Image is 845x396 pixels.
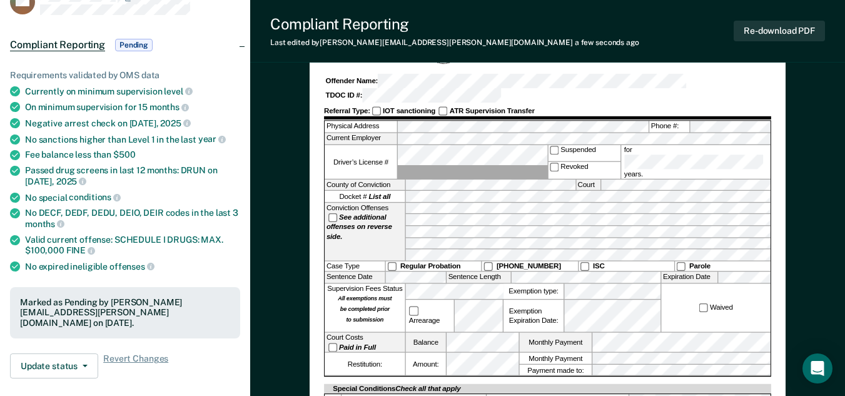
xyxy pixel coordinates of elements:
[325,333,405,352] div: Court Costs
[447,272,510,283] label: Sentence Length
[25,219,64,229] span: months
[115,39,153,51] span: Pending
[497,262,561,270] strong: [PHONE_NUMBER]
[149,102,189,112] span: months
[109,261,154,272] span: offenses
[339,343,376,351] strong: Paid in Full
[520,365,592,375] label: Payment made to:
[103,353,168,378] span: Revert Changes
[164,86,192,96] span: level
[395,385,460,393] span: Check all that apply
[548,162,620,178] label: Revoked
[550,146,559,155] input: Suspended
[325,145,397,179] label: Driver’s License #
[325,283,405,332] div: Supervision Fees Status
[340,191,391,201] span: Docket #
[734,21,825,41] button: Re-download PDF
[580,262,589,272] input: ISC
[503,283,564,298] label: Exemption type:
[25,150,240,160] div: Fee balance less than
[10,70,240,81] div: Requirements validated by OMS data
[25,101,240,113] div: On minimum supervision for 15
[450,106,535,114] strong: ATR Supervision Transfer
[406,333,446,352] label: Balance
[400,262,460,270] strong: Regular Probation
[69,192,120,202] span: conditions
[270,38,639,47] div: Last edited by [PERSON_NAME][EMAIL_ADDRESS][PERSON_NAME][DOMAIN_NAME]
[338,295,392,323] strong: All exemptions must be completed prior to submission
[383,106,435,114] strong: IOT sanctioning
[325,121,397,132] label: Physical Address
[662,272,718,283] label: Expiration Date
[699,303,708,313] input: Waived
[331,384,462,393] div: Special Conditions
[270,15,639,33] div: Compliant Reporting
[548,145,620,161] label: Suspended
[325,353,405,375] div: Restitution:
[10,39,105,51] span: Compliant Reporting
[25,192,240,203] div: No special
[56,176,86,186] span: 2025
[677,262,686,272] input: Parole
[689,262,711,270] strong: Parole
[697,303,735,313] label: Waived
[325,133,397,144] label: Current Employer
[113,150,135,160] span: $500
[483,262,493,272] input: [PHONE_NUMBER]
[407,306,452,325] label: Arrearage
[25,86,240,97] div: Currently on minimum supervision
[520,353,592,363] label: Monthly Payment
[576,180,600,190] label: Court
[326,91,363,99] strong: TDOC ID #:
[20,297,230,328] div: Marked as Pending by [PERSON_NAME][EMAIL_ADDRESS][PERSON_NAME][DOMAIN_NAME] on [DATE].
[25,165,240,186] div: Passed drug screens in last 12 months: DRUN on [DATE],
[649,121,689,132] label: Phone #:
[324,106,370,114] strong: Referral Type:
[575,38,639,47] span: a few seconds ago
[325,272,385,283] label: Sentence Date
[624,155,763,169] input: for years.
[25,235,240,256] div: Valid current offense: SCHEDULE I DRUGS: MAX. $100,000
[503,300,564,332] div: Exemption Expiration Date:
[198,134,226,144] span: year
[520,333,592,352] label: Monthly Payment
[160,118,190,128] span: 2025
[368,193,390,201] strong: List all
[387,262,397,272] input: Regular Probation
[438,106,448,116] input: ATR Supervision Transfer
[25,261,240,272] div: No expired ineligible
[325,261,385,272] div: Case Type
[550,163,559,172] input: Revoked
[802,353,832,383] div: Open Intercom Messenger
[25,118,240,129] div: Negative arrest check on [DATE],
[10,353,98,378] button: Update status
[328,213,338,223] input: See additional offenses on reverse side.
[325,203,405,260] div: Conviction Offenses
[325,180,405,190] label: County of Conviction
[328,343,338,352] input: Paid in Full
[25,208,240,229] div: No DECF, DEDF, DEDU, DEIO, DEIR codes in the last 3
[25,134,240,145] div: No sanctions higher than Level 1 in the last
[326,213,392,241] strong: See additional offenses on reverse side.
[66,245,95,255] span: FINE
[622,145,769,179] label: for years.
[409,307,418,316] input: Arrearage
[372,106,382,116] input: IOT sanctioning
[593,262,605,270] strong: ISC
[406,353,446,375] label: Amount:
[326,77,378,85] strong: Offender Name:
